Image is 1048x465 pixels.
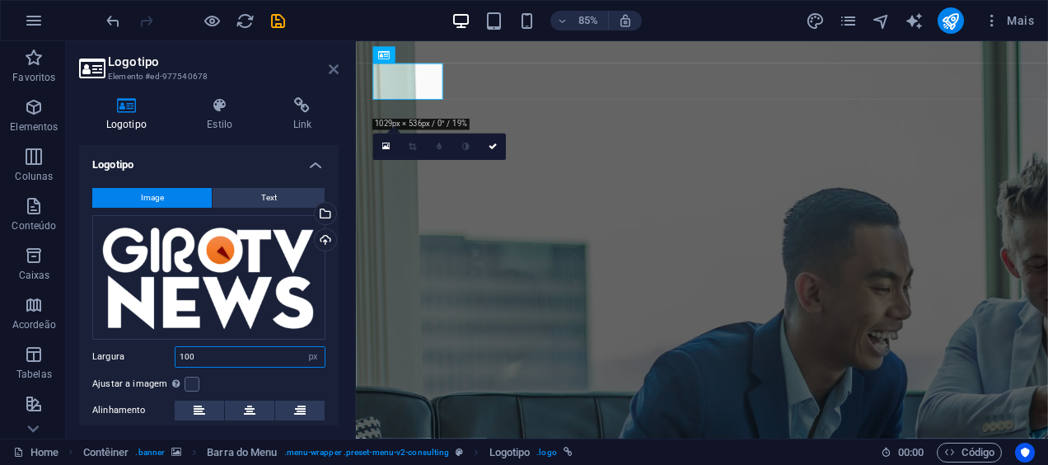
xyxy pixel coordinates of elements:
[83,443,129,463] span: Clique para selecionar. Clique duas vezes para editar
[92,215,325,340] div: logomarca_giro_tv_news_branco-k8xGmdnHgMgBwpKtumlE3w.png
[452,134,479,160] a: Escala de cinza
[944,443,994,463] span: Código
[180,97,266,132] h4: Estilo
[372,134,399,160] a: Selecione arquivos do gerenciador de arquivos, galeria de fotos ou faça upload de arquivo(s)
[79,145,339,175] h4: Logotipo
[550,11,609,31] button: 85%
[268,11,288,31] button: save
[898,443,924,463] span: 00 00
[213,188,325,208] button: Text
[15,170,53,183] p: Colunas
[456,448,463,457] i: Este elemento é uma predefinição personalizável
[426,134,452,160] a: Borrão
[839,11,859,31] button: pages
[104,12,123,31] i: Desfazer: Mudar a largura da imagem (Ctrl+Z)
[489,443,531,463] span: Clique para selecionar. Clique duas vezes para editar
[937,443,1002,463] button: Código
[839,12,858,31] i: Páginas (Ctrl+Alt+S)
[269,12,288,31] i: Salvar (Ctrl+S)
[872,12,891,31] i: Navegador
[207,443,277,463] span: Clique para selecionar. Clique duas vezes para editar
[618,13,633,28] i: Ao redimensionar, ajusta automaticamente o nível de zoom para caber no dispositivo escolhido.
[16,368,52,381] p: Tabelas
[13,443,58,463] a: Clique para cancelar a seleção. Clique duas vezes para abrir as Páginas
[141,188,164,208] span: Image
[564,448,573,457] i: Este elemento está vinculado
[83,443,573,463] nav: breadcrumb
[79,97,180,132] h4: Logotipo
[92,188,212,208] button: Image
[536,443,556,463] span: . logo
[108,54,339,69] h2: Logotipo
[881,443,924,463] h6: Tempo de sessão
[977,7,1041,34] button: Mais
[12,318,56,331] p: Acordeão
[235,11,255,31] button: reload
[236,12,255,31] i: Recarregar página
[266,97,339,132] h4: Link
[284,443,450,463] span: . menu-wrapper .preset-menu-v2-consulting
[92,374,185,394] label: Ajustar a imagem
[941,12,960,31] i: Publicar
[480,134,506,160] a: Confirme ( Ctrl ⏎ )
[905,11,924,31] button: text_generator
[261,188,277,208] span: Text
[400,134,426,160] a: Modo de recorte
[872,11,891,31] button: navigator
[19,269,50,282] p: Caixas
[1015,443,1035,463] button: Usercentrics
[806,12,825,31] i: Design (Ctrl+Alt+Y)
[108,69,306,84] h3: Elemento #ed-977540678
[103,11,123,31] button: undo
[806,11,826,31] button: design
[905,12,924,31] i: AI Writer
[12,71,55,84] p: Favoritos
[910,446,912,458] span: :
[984,12,1034,29] span: Mais
[92,401,175,420] label: Alinhamento
[135,443,165,463] span: . banner
[575,11,601,31] h6: 85%
[938,7,964,34] button: publish
[171,448,181,457] i: Este elemento contém um plano de fundo
[12,219,56,233] p: Conteúdo
[10,120,58,134] p: Elementos
[92,352,175,361] label: Largura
